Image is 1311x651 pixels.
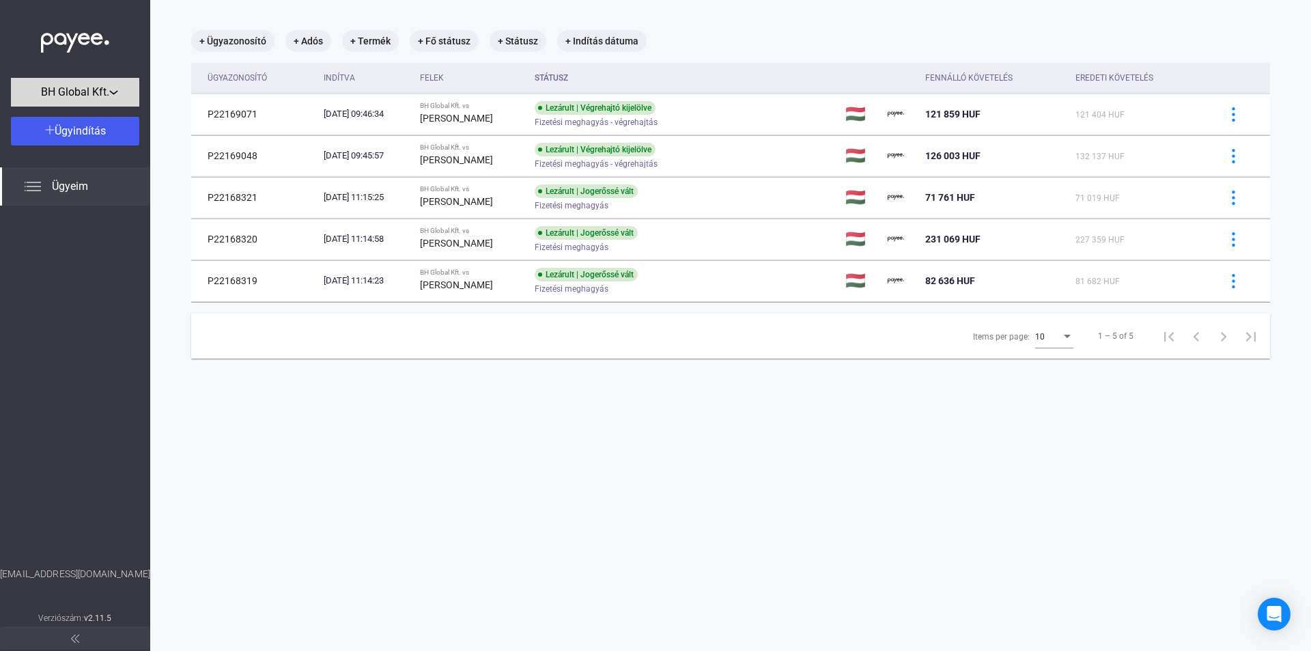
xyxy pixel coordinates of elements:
button: more-blue [1219,100,1247,128]
img: more-blue [1226,149,1241,163]
strong: [PERSON_NAME] [420,238,493,249]
td: P22168319 [191,260,318,301]
div: Felek [420,70,523,86]
div: BH Global Kft. vs [420,102,523,110]
img: more-blue [1226,232,1241,247]
div: Items per page: [973,329,1030,345]
mat-chip: + Ügyazonosító [191,30,274,52]
td: P22168320 [191,219,318,260]
span: 81 682 HUF [1075,277,1120,286]
td: P22169048 [191,135,318,176]
td: P22168321 [191,177,318,218]
mat-chip: + Adós [285,30,331,52]
div: [DATE] 09:46:34 [324,107,409,121]
span: 10 [1035,332,1045,342]
button: BH Global Kft. [11,78,139,107]
mat-select: Items per page: [1035,328,1073,344]
span: BH Global Kft. [41,84,109,100]
div: Indítva [324,70,355,86]
button: more-blue [1219,183,1247,212]
span: Fizetési meghagyás [535,197,608,214]
img: payee-logo [888,189,904,206]
div: Ügyazonosító [208,70,313,86]
button: more-blue [1219,266,1247,295]
span: 126 003 HUF [925,150,981,161]
div: Ügyazonosító [208,70,267,86]
mat-chip: + Státusz [490,30,546,52]
div: Lezárult | Jogerőssé vált [535,184,638,198]
span: 71 019 HUF [1075,193,1120,203]
div: Fennálló követelés [925,70,1065,86]
div: Lezárult | Végrehajtó kijelölve [535,101,655,115]
img: payee-logo [888,273,904,289]
strong: [PERSON_NAME] [420,196,493,207]
td: 🇭🇺 [840,177,883,218]
span: 71 761 HUF [925,192,975,203]
mat-chip: + Indítás dátuma [557,30,647,52]
img: payee-logo [888,231,904,247]
th: Státusz [529,63,840,94]
img: list.svg [25,178,41,195]
div: Open Intercom Messenger [1258,598,1291,631]
img: payee-logo [888,106,904,122]
button: Ügyindítás [11,117,139,146]
div: 1 – 5 of 5 [1098,328,1133,344]
strong: [PERSON_NAME] [420,279,493,290]
td: 🇭🇺 [840,219,883,260]
span: 121 404 HUF [1075,110,1125,120]
div: Eredeti követelés [1075,70,1153,86]
div: [DATE] 11:14:58 [324,232,409,246]
img: payee-logo [888,148,904,164]
div: BH Global Kft. vs [420,268,523,277]
div: Lezárult | Jogerőssé vált [535,268,638,281]
button: Next page [1210,322,1237,350]
img: white-payee-white-dot.svg [41,25,109,53]
img: more-blue [1226,191,1241,205]
mat-chip: + Fő státusz [410,30,479,52]
strong: [PERSON_NAME] [420,113,493,124]
span: Fizetési meghagyás - végrehajtás [535,114,658,130]
strong: [PERSON_NAME] [420,154,493,165]
td: P22169071 [191,94,318,135]
div: Lezárult | Végrehajtó kijelölve [535,143,655,156]
div: Indítva [324,70,409,86]
div: Felek [420,70,444,86]
div: [DATE] 11:15:25 [324,191,409,204]
span: Fizetési meghagyás [535,281,608,297]
td: 🇭🇺 [840,135,883,176]
span: 231 069 HUF [925,234,981,245]
img: plus-white.svg [45,125,55,135]
div: [DATE] 11:14:23 [324,274,409,288]
div: BH Global Kft. vs [420,143,523,152]
span: Fizetési meghagyás [535,239,608,255]
span: 227 359 HUF [1075,235,1125,245]
div: [DATE] 09:45:57 [324,149,409,163]
td: 🇭🇺 [840,260,883,301]
span: Ügyindítás [55,124,106,137]
span: 132 137 HUF [1075,152,1125,161]
button: more-blue [1219,141,1247,170]
div: Eredeti követelés [1075,70,1202,86]
span: Ügyeim [52,178,88,195]
div: Fennálló követelés [925,70,1013,86]
td: 🇭🇺 [840,94,883,135]
div: Lezárult | Jogerőssé vált [535,226,638,240]
button: more-blue [1219,225,1247,253]
div: BH Global Kft. vs [420,185,523,193]
mat-chip: + Termék [342,30,399,52]
span: 82 636 HUF [925,275,975,286]
img: arrow-double-left-grey.svg [71,635,79,643]
span: Fizetési meghagyás - végrehajtás [535,156,658,172]
span: 121 859 HUF [925,109,981,120]
button: Previous page [1183,322,1210,350]
img: more-blue [1226,107,1241,122]
button: Last page [1237,322,1265,350]
img: more-blue [1226,274,1241,288]
button: First page [1155,322,1183,350]
strong: v2.11.5 [84,613,112,623]
div: BH Global Kft. vs [420,227,523,235]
